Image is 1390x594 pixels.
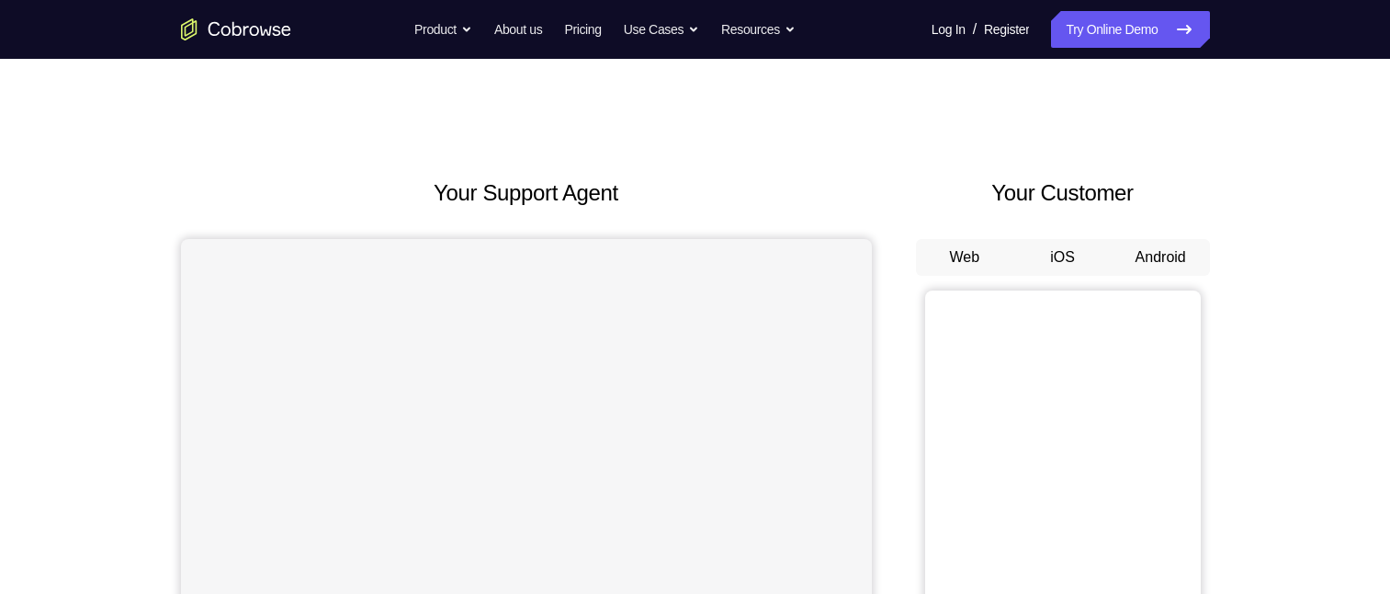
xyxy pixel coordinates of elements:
[932,11,966,48] a: Log In
[1051,11,1209,48] a: Try Online Demo
[1013,239,1112,276] button: iOS
[916,177,1210,210] h2: Your Customer
[564,11,601,48] a: Pricing
[916,239,1014,276] button: Web
[1112,239,1210,276] button: Android
[984,11,1029,48] a: Register
[624,11,699,48] button: Use Cases
[721,11,796,48] button: Resources
[181,18,291,40] a: Go to the home page
[494,11,542,48] a: About us
[973,18,977,40] span: /
[181,177,872,210] h2: Your Support Agent
[414,11,472,48] button: Product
